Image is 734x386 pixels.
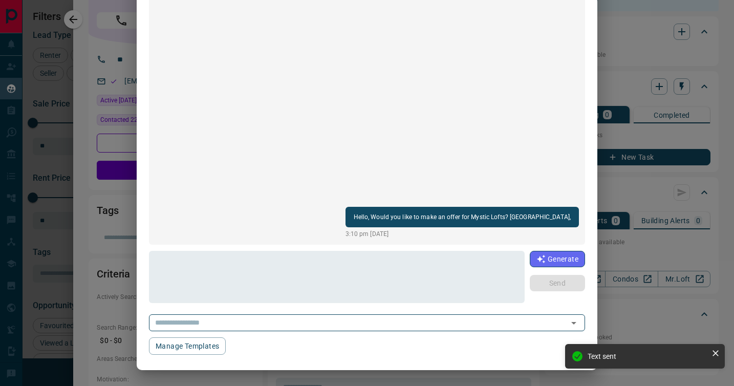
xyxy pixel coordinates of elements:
[149,337,226,355] button: Manage Templates
[567,316,581,330] button: Open
[530,251,585,267] button: Generate
[354,211,571,223] p: Hello, Would you like to make an offer for Mystic Lofts? [GEOGRAPHIC_DATA],
[588,352,707,360] div: Text sent
[346,229,579,239] p: 3:10 pm [DATE]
